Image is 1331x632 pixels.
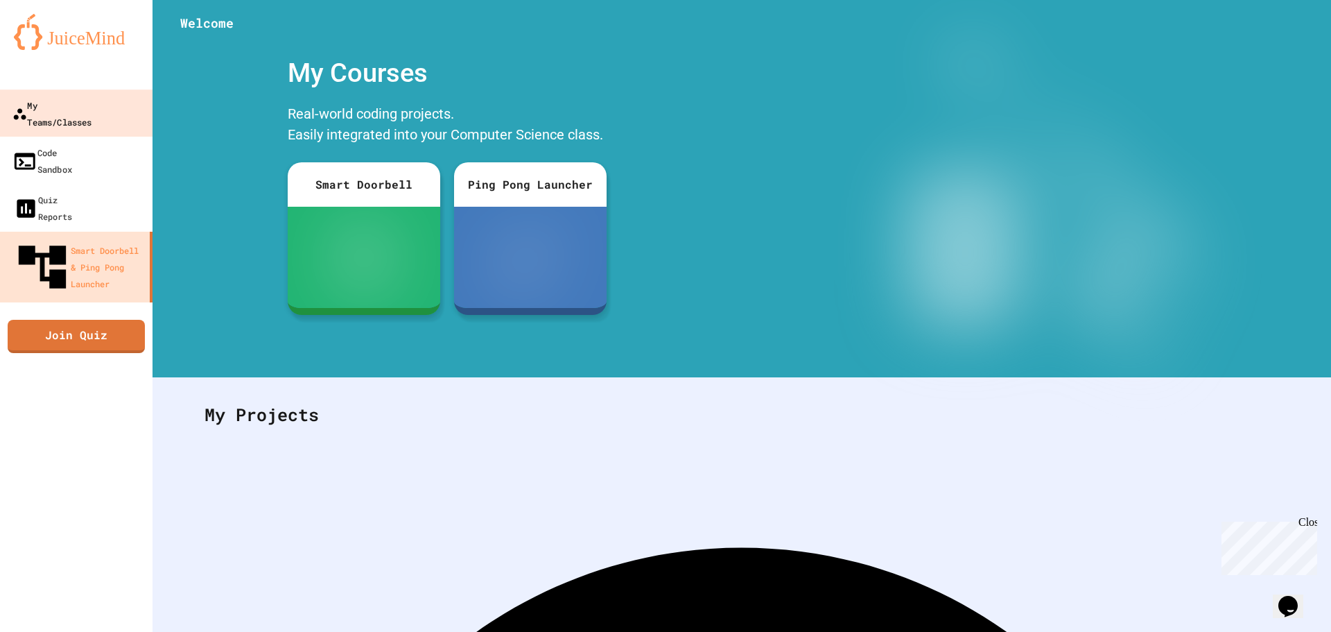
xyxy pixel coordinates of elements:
[14,191,72,225] div: Quiz Reports
[1273,577,1317,618] iframe: chat widget
[12,144,72,178] div: Code Sandbox
[281,100,614,152] div: Real-world coding projects. Easily integrated into your Computer Science class.
[851,46,1222,364] img: banner-image-my-projects.png
[1216,516,1317,575] iframe: chat widget
[345,230,384,285] img: sdb-white.svg
[454,162,607,207] div: Ping Pong Launcher
[14,14,139,50] img: logo-orange.svg
[191,388,1293,442] div: My Projects
[281,46,614,100] div: My Courses
[12,96,92,130] div: My Teams/Classes
[6,6,96,88] div: Chat with us now!Close
[288,162,440,207] div: Smart Doorbell
[14,239,144,296] div: Smart Doorbell & Ping Pong Launcher
[500,230,562,285] img: ppl-with-ball.png
[8,320,145,353] a: Join Quiz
